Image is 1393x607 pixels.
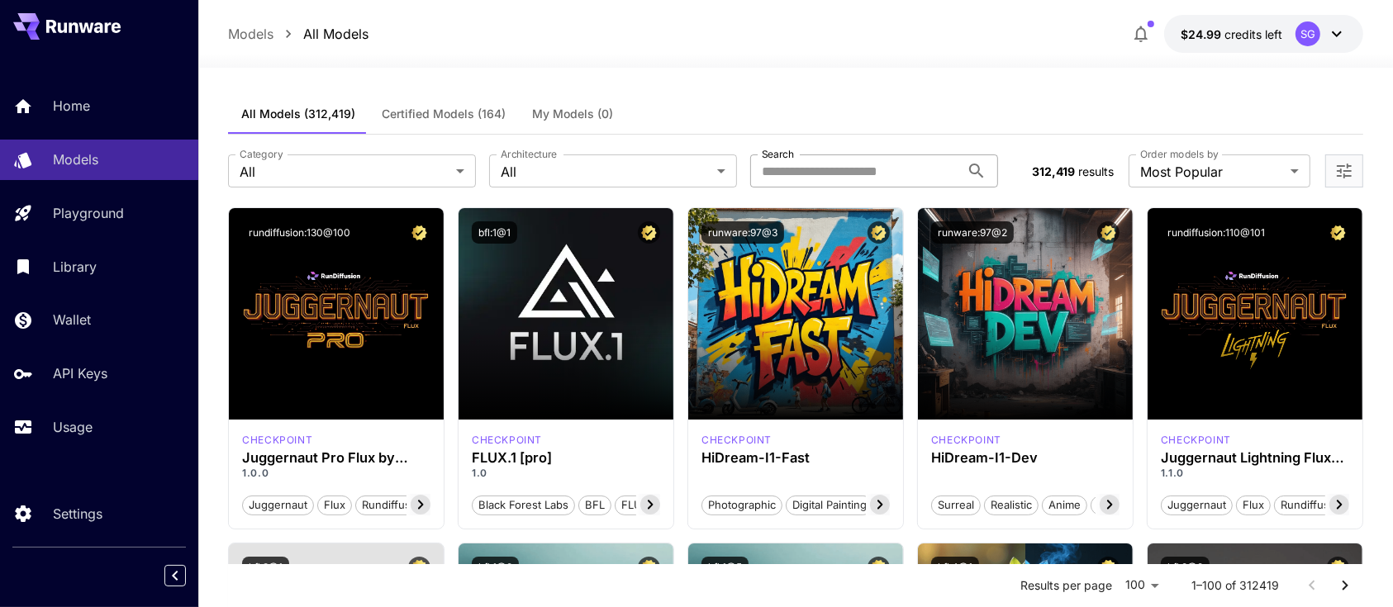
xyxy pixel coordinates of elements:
div: $24.985 [1181,26,1282,43]
span: juggernaut [1162,497,1232,514]
button: Certified Model – Vetted for best performance and includes a commercial license. [1097,557,1120,579]
p: 1.0 [472,466,660,481]
button: rundiffusion:110@101 [1161,221,1272,244]
span: BFL [579,497,611,514]
p: 1.0.0 [242,466,430,481]
span: Stylized [1091,497,1143,514]
h3: HiDream-I1-Fast [701,450,890,466]
h3: Juggernaut Pro Flux by RunDiffusion [242,450,430,466]
button: Certified Model – Vetted for best performance and includes a commercial license. [408,557,430,579]
p: checkpoint [472,433,542,448]
button: Open more filters [1334,161,1354,182]
p: checkpoint [701,433,772,448]
button: runware:97@3 [701,221,784,244]
label: Search [762,147,794,161]
button: flux [317,494,352,515]
nav: breadcrumb [228,24,368,44]
button: Certified Model – Vetted for best performance and includes a commercial license. [1327,221,1349,244]
span: Anime [1043,497,1086,514]
label: Architecture [501,147,557,161]
label: Order models by [1140,147,1219,161]
div: fluxpro [472,433,542,448]
span: Most Popular [1140,162,1284,182]
div: SG [1296,21,1320,46]
button: Certified Model – Vetted for best performance and includes a commercial license. [868,221,890,244]
button: Go to next page [1329,569,1362,602]
button: rundiffusion:130@100 [242,221,357,244]
span: Digital Painting [787,497,872,514]
button: runware:97@2 [931,221,1014,244]
span: Certified Models (164) [382,107,506,121]
span: flux [1237,497,1270,514]
button: juggernaut [242,494,314,515]
button: Collapse sidebar [164,565,186,586]
span: juggernaut [243,497,313,514]
button: $24.985SG [1164,15,1363,53]
p: Models [53,149,98,169]
span: $24.99 [1181,27,1224,41]
button: bfl:1@5 [701,557,749,579]
button: Certified Model – Vetted for best performance and includes a commercial license. [1327,557,1349,579]
span: credits left [1224,27,1282,41]
div: HiDream-I1-Dev [931,450,1120,466]
p: checkpoint [931,433,1001,448]
p: Settings [53,504,102,524]
label: Category [240,147,283,161]
button: bfl:3@1 [242,557,289,579]
p: Results per page [1020,577,1112,594]
p: Library [53,257,97,277]
button: rundiffusion [1274,494,1352,515]
span: flux [318,497,351,514]
button: bfl:2@2 [1161,557,1210,579]
button: BFL [578,494,611,515]
p: checkpoint [1161,433,1231,448]
p: 1–100 of 312419 [1191,577,1279,594]
button: FLUX.1 [pro] [615,494,692,515]
button: bfl:1@1 [472,221,517,244]
button: flux [1236,494,1271,515]
span: All [240,162,449,182]
button: rundiffusion [355,494,433,515]
span: Black Forest Labs [473,497,574,514]
p: Home [53,96,90,116]
span: 312,419 [1033,164,1076,178]
button: Anime [1042,494,1087,515]
span: Surreal [932,497,980,514]
button: Stylized [1091,494,1143,515]
p: 1.1.0 [1161,466,1349,481]
span: All Models (312,419) [241,107,355,121]
button: Certified Model – Vetted for best performance and includes a commercial license. [638,221,660,244]
div: HiDream Fast [701,433,772,448]
span: My Models (0) [532,107,613,121]
span: rundiffusion [356,497,432,514]
h3: FLUX.1 [pro] [472,450,660,466]
button: juggernaut [1161,494,1233,515]
p: Usage [53,417,93,437]
button: Digital Painting [786,494,873,515]
button: bfl:4@1 [931,557,979,579]
button: Certified Model – Vetted for best performance and includes a commercial license. [1097,221,1120,244]
span: All [501,162,711,182]
button: Black Forest Labs [472,494,575,515]
button: Certified Model – Vetted for best performance and includes a commercial license. [408,221,430,244]
span: Photographic [702,497,782,514]
button: Realistic [984,494,1039,515]
span: results [1079,164,1115,178]
p: Playground [53,203,124,223]
div: Collapse sidebar [177,561,198,590]
a: All Models [303,24,368,44]
button: Photographic [701,494,782,515]
p: checkpoint [242,433,312,448]
span: FLUX.1 [pro] [616,497,691,514]
h3: Juggernaut Lightning Flux by RunDiffusion [1161,450,1349,466]
span: rundiffusion [1275,497,1351,514]
a: Models [228,24,273,44]
span: Realistic [985,497,1038,514]
button: Certified Model – Vetted for best performance and includes a commercial license. [868,557,890,579]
